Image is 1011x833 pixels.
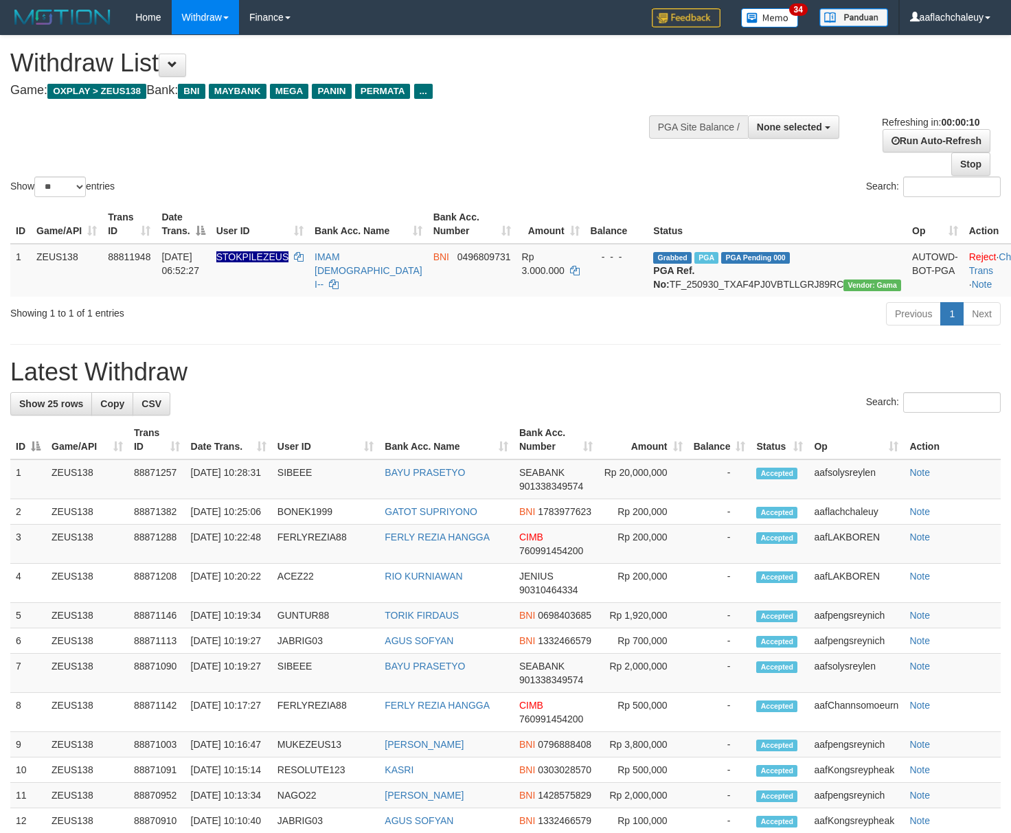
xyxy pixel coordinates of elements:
span: Copy 901338349574 to clipboard [519,481,583,492]
td: Rp 200,000 [598,525,688,564]
td: Rp 20,000,000 [598,459,688,499]
span: Copy 90310464334 to clipboard [519,584,578,595]
td: 9 [10,732,46,757]
td: aaflachchaleuy [808,499,904,525]
td: ZEUS138 [46,603,128,628]
a: Next [963,302,1001,326]
td: BONEK1999 [272,499,380,525]
td: Rp 500,000 [598,693,688,732]
span: CSV [141,398,161,409]
th: Amount: activate to sort column ascending [516,205,585,244]
span: Accepted [756,790,797,802]
td: 11 [10,783,46,808]
span: MAYBANK [209,84,266,99]
a: Note [909,790,930,801]
a: [PERSON_NAME] [385,739,464,750]
td: Rp 500,000 [598,757,688,783]
span: OXPLAY > ZEUS138 [47,84,146,99]
th: Date Trans.: activate to sort column descending [156,205,210,244]
td: ZEUS138 [46,628,128,654]
span: Copy 760991454200 to clipboard [519,714,583,724]
a: Note [909,661,930,672]
a: Note [909,635,930,646]
span: [DATE] 06:52:27 [161,251,199,276]
span: 34 [789,3,808,16]
td: 3 [10,525,46,564]
td: 1 [10,459,46,499]
a: Note [909,571,930,582]
span: BNI [519,764,535,775]
span: BNI [519,610,535,621]
td: NAGO22 [272,783,380,808]
th: Trans ID: activate to sort column ascending [128,420,185,459]
th: Balance [585,205,648,244]
td: Rp 2,000,000 [598,654,688,693]
td: [DATE] 10:19:34 [185,603,272,628]
span: Copy 1332466579 to clipboard [538,635,591,646]
td: aafLAKBOREN [808,525,904,564]
td: Rp 200,000 [598,499,688,525]
a: AGUS SOFYAN [385,635,453,646]
td: ACEZ22 [272,564,380,603]
a: Show 25 rows [10,392,92,415]
a: FERLY REZIA HANGGA [385,700,490,711]
td: 88871142 [128,693,185,732]
a: Note [909,532,930,543]
a: AGUS SOFYAN [385,815,453,826]
td: ZEUS138 [46,459,128,499]
a: BAYU PRASETYO [385,661,465,672]
td: - [688,499,751,525]
div: Showing 1 to 1 of 1 entries [10,301,411,320]
span: Accepted [756,468,797,479]
span: Nama rekening ada tanda titik/strip, harap diedit [216,251,289,262]
td: - [688,564,751,603]
span: BNI [519,635,535,646]
td: aafKongsreypheak [808,757,904,783]
a: Note [972,279,992,290]
th: Op: activate to sort column ascending [808,420,904,459]
td: [DATE] 10:28:31 [185,459,272,499]
td: ZEUS138 [46,499,128,525]
span: Grabbed [653,252,692,264]
b: PGA Ref. No: [653,265,694,290]
span: Refreshing in: [882,117,979,128]
span: Copy 1783977623 to clipboard [538,506,591,517]
th: User ID: activate to sort column ascending [211,205,309,244]
th: Amount: activate to sort column ascending [598,420,688,459]
td: 10 [10,757,46,783]
td: - [688,732,751,757]
td: 6 [10,628,46,654]
td: AUTOWD-BOT-PGA [907,244,964,297]
th: Bank Acc. Name: activate to sort column ascending [379,420,514,459]
td: ZEUS138 [46,757,128,783]
input: Search: [903,176,1001,197]
td: ZEUS138 [46,783,128,808]
a: Note [909,764,930,775]
span: Rp 3.000.000 [522,251,565,276]
td: 4 [10,564,46,603]
a: TORIK FIRDAUS [385,610,459,621]
td: RESOLUTE123 [272,757,380,783]
td: ZEUS138 [46,654,128,693]
span: Copy 760991454200 to clipboard [519,545,583,556]
h1: Withdraw List [10,49,660,77]
span: Accepted [756,507,797,518]
a: Note [909,467,930,478]
h1: Latest Withdraw [10,358,1001,386]
h4: Game: Bank: [10,84,660,98]
th: Bank Acc. Number: activate to sort column ascending [428,205,516,244]
span: Copy 0698403685 to clipboard [538,610,591,621]
td: FERLYREZIA88 [272,525,380,564]
td: aafLAKBOREN [808,564,904,603]
td: ZEUS138 [46,525,128,564]
th: Trans ID: activate to sort column ascending [102,205,156,244]
a: CSV [133,392,170,415]
td: 88871091 [128,757,185,783]
td: [DATE] 10:20:22 [185,564,272,603]
a: IMAM [DEMOGRAPHIC_DATA] I-- [315,251,422,290]
td: [DATE] 10:15:14 [185,757,272,783]
span: Vendor URL: https://trx31.1velocity.biz [843,279,901,291]
a: Note [909,506,930,517]
td: - [688,603,751,628]
td: Rp 200,000 [598,564,688,603]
